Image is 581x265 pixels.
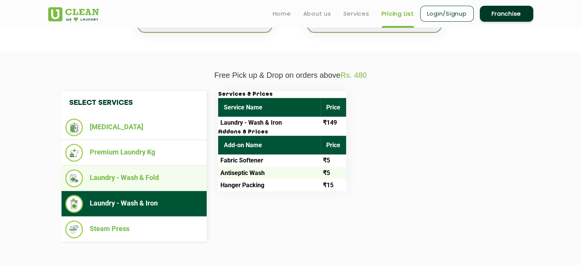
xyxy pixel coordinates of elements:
td: ₹5 [320,167,346,179]
img: UClean Laundry and Dry Cleaning [48,7,99,21]
li: [MEDICAL_DATA] [65,119,203,136]
th: Add-on Name [218,136,320,154]
a: About us [303,9,331,18]
a: Franchise [480,6,533,22]
span: Rs. 480 [340,71,367,79]
h4: Select Services [61,91,207,115]
p: Free Pick up & Drop on orders above [48,71,533,80]
img: Laundry - Wash & Iron [65,195,83,213]
th: Price [320,98,346,117]
img: Premium Laundry Kg [65,144,83,162]
td: Hanger Packing [218,179,320,191]
li: Laundry - Wash & Fold [65,169,203,187]
td: Fabric Softener [218,154,320,167]
a: Services [343,9,369,18]
a: Home [273,9,291,18]
h3: Addons & Prices [218,129,346,136]
img: Dry Cleaning [65,119,83,136]
li: Steam Press [65,220,203,238]
td: ₹149 [320,117,346,129]
img: Laundry - Wash & Fold [65,169,83,187]
a: Pricing List [382,9,414,18]
img: Steam Press [65,220,83,238]
td: Antiseptic Wash [218,167,320,179]
a: Login/Signup [420,6,474,22]
h3: Services & Prices [218,91,346,98]
td: ₹15 [320,179,346,191]
th: Price [320,136,346,154]
li: Premium Laundry Kg [65,144,203,162]
td: Laundry - Wash & Iron [218,117,320,129]
th: Service Name [218,98,320,117]
td: ₹5 [320,154,346,167]
li: Laundry - Wash & Iron [65,195,203,213]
